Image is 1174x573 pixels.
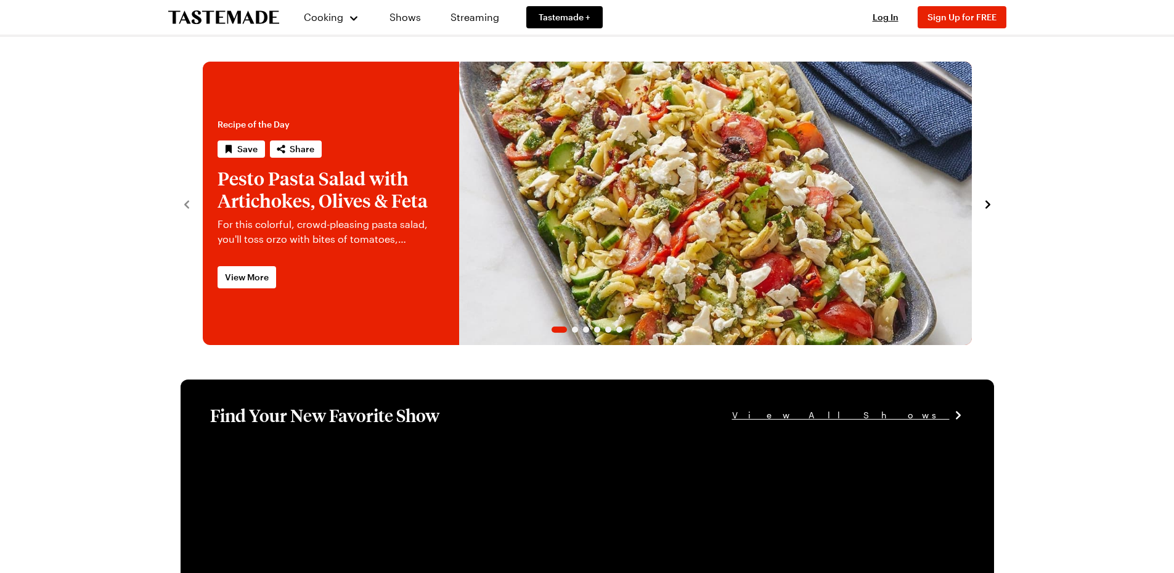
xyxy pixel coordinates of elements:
[982,196,994,211] button: navigate to next item
[583,327,589,333] span: Go to slide 3
[470,445,638,457] a: View full content for [object Object]
[225,271,269,283] span: View More
[732,408,950,422] span: View All Shows
[210,404,439,426] h1: Find Your New Favorite Show
[539,11,590,23] span: Tastemade +
[203,62,972,345] div: 1 / 6
[181,196,193,211] button: navigate to previous item
[861,11,910,23] button: Log In
[732,408,964,422] a: View All Shows
[290,143,314,155] span: Share
[270,140,322,158] button: Share
[927,12,997,22] span: Sign Up for FREE
[304,2,360,32] button: Cooking
[616,327,622,333] span: Go to slide 6
[552,327,567,333] span: Go to slide 1
[218,140,265,158] button: Save recipe
[218,266,276,288] a: View More
[526,6,603,28] a: Tastemade +
[304,11,343,23] span: Cooking
[729,445,897,457] a: View full content for [object Object]
[605,327,611,333] span: Go to slide 5
[873,12,899,22] span: Log In
[918,6,1006,28] button: Sign Up for FREE
[168,10,279,25] a: To Tastemade Home Page
[572,327,578,333] span: Go to slide 2
[210,445,378,457] a: View full content for [object Object]
[237,143,258,155] span: Save
[594,327,600,333] span: Go to slide 4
